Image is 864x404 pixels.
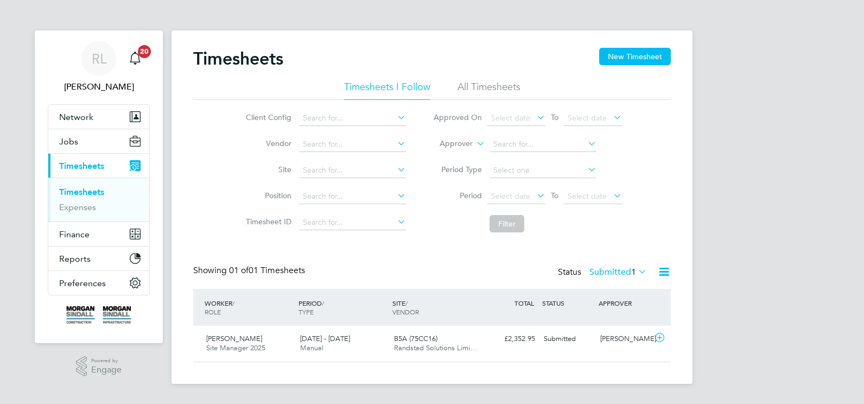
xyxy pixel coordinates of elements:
[229,265,249,276] span: 01 of
[48,154,149,178] button: Timesheets
[59,254,91,264] span: Reports
[91,365,122,375] span: Engage
[206,343,265,352] span: Site Manager 2025
[299,137,406,152] input: Search for...
[66,306,131,324] img: morgansindall-logo-retina.png
[433,165,482,174] label: Period Type
[491,191,530,201] span: Select date
[490,215,524,232] button: Filter
[433,112,482,122] label: Approved On
[596,330,652,348] div: [PERSON_NAME]
[568,113,607,123] span: Select date
[490,163,596,178] input: Select one
[243,191,291,200] label: Position
[138,45,151,58] span: 20
[322,299,324,307] span: /
[124,41,146,76] a: 20
[76,356,122,377] a: Powered byEngage
[35,30,163,343] nav: Main navigation
[433,191,482,200] label: Period
[92,52,106,66] span: RL
[243,165,291,174] label: Site
[48,247,149,270] button: Reports
[229,265,305,276] span: 01 Timesheets
[48,306,150,324] a: Go to home page
[558,265,649,280] div: Status
[299,189,406,204] input: Search for...
[59,187,104,197] a: Timesheets
[405,299,408,307] span: /
[202,293,296,321] div: WORKER
[48,222,149,246] button: Finance
[392,307,419,316] span: VENDOR
[568,191,607,201] span: Select date
[299,111,406,126] input: Search for...
[48,178,149,222] div: Timesheets
[491,113,530,123] span: Select date
[48,80,150,93] span: Rob Lesbirel
[300,334,350,343] span: [DATE] - [DATE]
[243,138,291,148] label: Vendor
[48,41,150,93] a: RL[PERSON_NAME]
[59,136,78,147] span: Jobs
[548,188,562,203] span: To
[596,293,652,313] div: APPROVER
[599,48,671,65] button: New Timesheet
[299,215,406,230] input: Search for...
[206,334,262,343] span: [PERSON_NAME]
[458,80,520,100] li: All Timesheets
[232,299,234,307] span: /
[589,267,647,277] label: Submitted
[631,267,636,277] span: 1
[394,343,477,352] span: Randstad Solutions Limi…
[59,161,104,171] span: Timesheets
[205,307,221,316] span: ROLE
[48,129,149,153] button: Jobs
[243,217,291,226] label: Timesheet ID
[300,343,323,352] span: Manual
[483,330,539,348] div: £2,352.95
[193,48,283,70] h2: Timesheets
[59,202,96,212] a: Expenses
[548,110,562,124] span: To
[394,334,437,343] span: B5A (75CC16)
[243,112,291,122] label: Client Config
[299,163,406,178] input: Search for...
[193,265,307,276] div: Showing
[48,105,149,129] button: Network
[514,299,534,307] span: TOTAL
[59,112,93,122] span: Network
[539,293,596,313] div: STATUS
[539,330,596,348] div: Submitted
[490,137,596,152] input: Search for...
[298,307,314,316] span: TYPE
[390,293,484,321] div: SITE
[296,293,390,321] div: PERIOD
[424,138,473,149] label: Approver
[91,356,122,365] span: Powered by
[59,278,106,288] span: Preferences
[344,80,430,100] li: Timesheets I Follow
[59,229,90,239] span: Finance
[48,271,149,295] button: Preferences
